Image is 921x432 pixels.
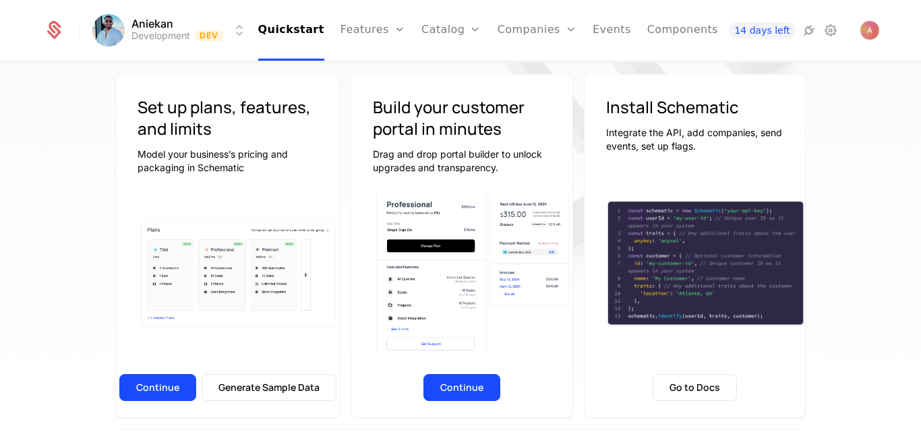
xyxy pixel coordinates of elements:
[138,148,318,175] p: Model your business’s pricing and packaging in Schematic
[606,126,784,153] p: Integrate the API, add companies, send events, set up flags.
[131,18,173,29] span: Aniekan
[823,22,839,38] a: Settings
[373,187,572,361] img: Component view
[92,14,125,47] img: Aniekan
[860,21,879,40] img: Aniekan
[729,22,795,38] a: 14 days left
[119,374,196,401] button: Continue
[860,21,879,40] button: Open user button
[131,29,190,42] div: Development
[653,374,737,401] button: Go to Docs
[196,30,223,41] span: Dev
[423,374,500,401] button: Continue
[801,22,817,38] a: Integrations
[373,148,551,175] p: Drag and drop portal builder to unlock upgrades and transparency.
[138,218,339,330] img: Plan cards
[373,96,551,140] h3: Build your customer portal in minutes
[606,96,784,118] h3: Install Schematic
[202,374,336,401] button: Generate Sample Data
[138,96,318,140] h3: Set up plans, features, and limits
[96,16,247,45] button: Select environment
[606,200,806,327] img: Schematic integration code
